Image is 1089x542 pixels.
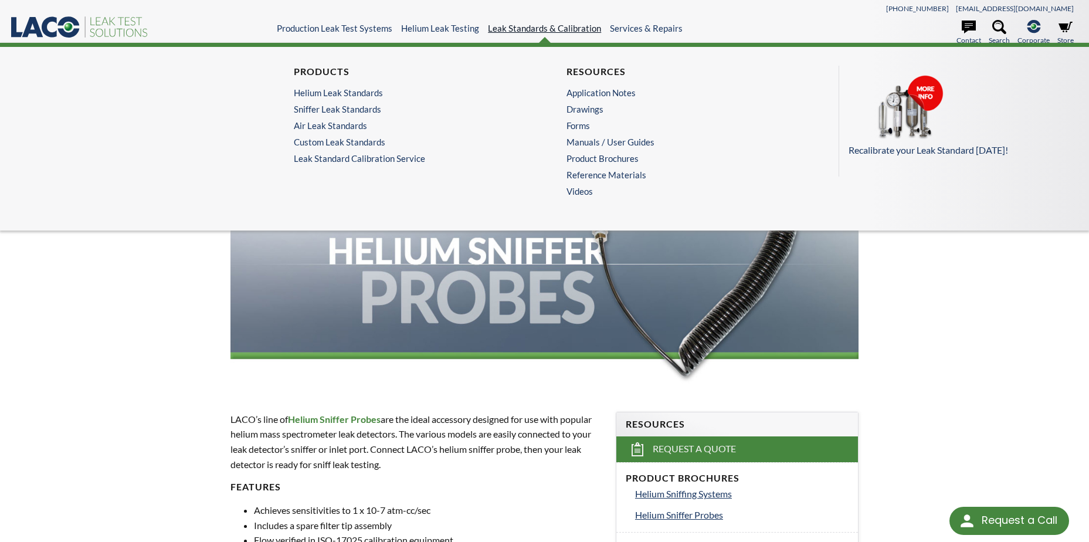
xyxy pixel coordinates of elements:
a: Search [989,20,1010,46]
a: [PHONE_NUMBER] [886,4,949,13]
div: Request a Call [949,507,1069,535]
a: Services & Repairs [610,23,683,33]
a: Helium Sniffer Probes [635,507,849,523]
h4: Resources [566,66,789,78]
a: Manuals / User Guides [566,137,789,147]
a: Helium Leak Standards [294,87,517,98]
a: Helium Leak Testing [401,23,479,33]
li: Achieves sensitivities to 1 x 10-7 atm-cc/sec [254,503,602,518]
a: Leak Standard Calibration Service [294,153,523,164]
span: Helium Sniffer Probes [288,414,381,425]
h4: Features [230,481,602,493]
a: Helium Sniffing Systems [635,486,849,502]
a: Drawings [566,104,789,114]
span: Request a Quote [653,443,736,455]
a: [EMAIL_ADDRESS][DOMAIN_NAME] [956,4,1074,13]
div: Request a Call [982,507,1057,534]
img: round button [958,511,976,530]
img: Helium Sniffer Probe header [230,138,858,389]
a: Request a Quote [616,436,858,462]
li: Includes a spare filter tip assembly [254,518,602,533]
a: Forms [566,120,789,131]
span: Helium Sniffing Systems [635,488,732,499]
a: Videos [566,186,795,197]
a: Sniffer Leak Standards [294,104,517,114]
a: Product Brochures [566,153,789,164]
a: Reference Materials [566,170,789,180]
a: Custom Leak Standards [294,137,517,147]
h4: Products [294,66,517,78]
img: Menu_Pods_CalLeaks.png [849,75,966,141]
a: Leak Standards & Calibration [488,23,601,33]
a: Recalibrate your Leak Standard [DATE]! [849,75,1067,158]
p: Recalibrate your Leak Standard [DATE]! [849,143,1067,158]
a: Store [1057,20,1074,46]
a: Application Notes [566,87,789,98]
p: LACO’s line of are the ideal accessory designed for use with popular helium mass spectrometer lea... [230,412,602,472]
span: Corporate [1017,35,1050,46]
h4: Resources [626,418,849,431]
a: Contact [956,20,981,46]
a: Air Leak Standards [294,120,517,131]
span: Helium Sniffer Probes [635,509,723,520]
a: Production Leak Test Systems [277,23,392,33]
h4: Product Brochures [626,472,849,485]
